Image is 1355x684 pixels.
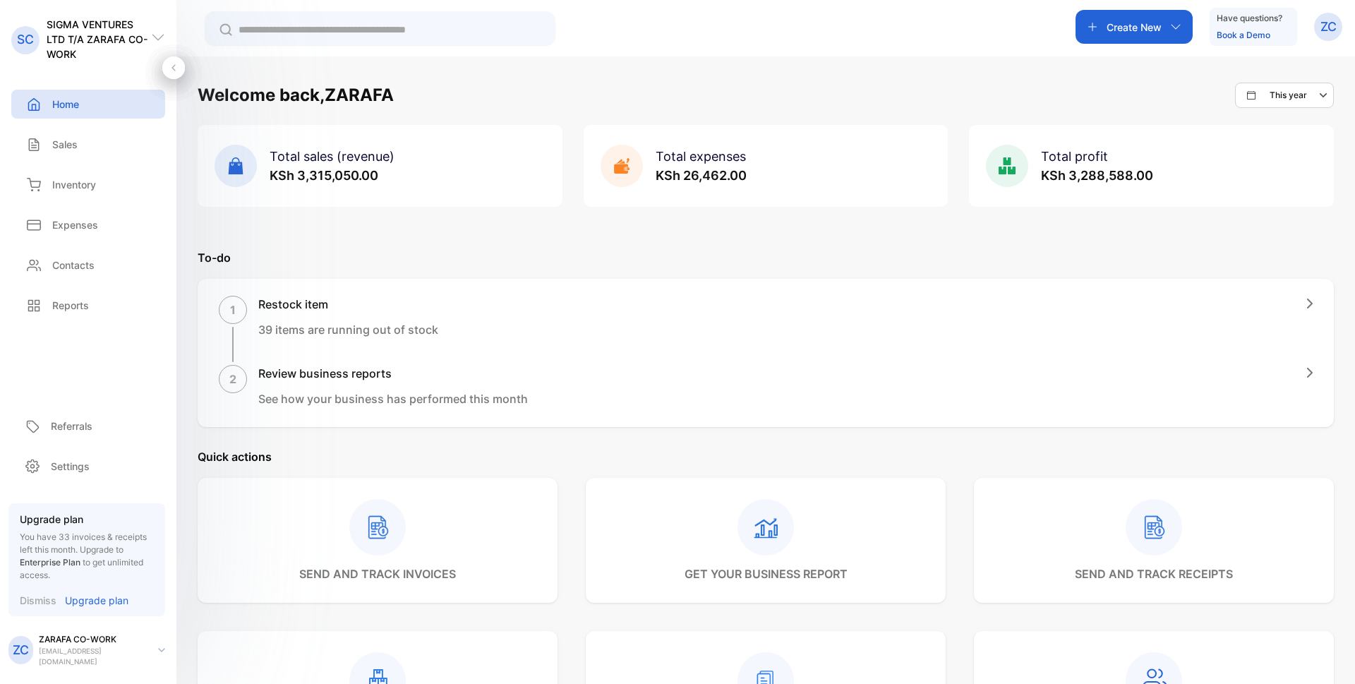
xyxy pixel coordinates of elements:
[258,390,528,407] p: See how your business has performed this month
[1076,10,1193,44] button: Create New
[52,258,95,272] p: Contacts
[51,419,92,433] p: Referrals
[17,30,34,49] p: SC
[47,17,151,61] p: SIGMA VENTURES LTD T/A ZARAFA CO-WORK
[258,296,438,313] h1: Restock item
[685,565,848,582] p: get your business report
[39,646,147,667] p: [EMAIL_ADDRESS][DOMAIN_NAME]
[229,371,236,388] p: 2
[20,557,80,568] span: Enterprise Plan
[1314,10,1342,44] button: ZC
[1217,30,1270,40] a: Book a Demo
[52,137,78,152] p: Sales
[656,168,747,183] span: KSh 26,462.00
[299,565,456,582] p: send and track invoices
[656,149,746,164] span: Total expenses
[52,177,96,192] p: Inventory
[65,593,128,608] p: Upgrade plan
[1041,168,1153,183] span: KSh 3,288,588.00
[270,168,378,183] span: KSh 3,315,050.00
[1041,149,1108,164] span: Total profit
[198,83,394,108] h1: Welcome back, ZARAFA
[1075,565,1233,582] p: send and track receipts
[1235,83,1334,108] button: This year
[20,512,154,527] p: Upgrade plan
[198,249,1334,266] p: To-do
[52,97,79,112] p: Home
[39,633,147,646] p: ZARAFA CO-WORK
[258,321,438,338] p: 39 items are running out of stock
[20,531,154,582] p: You have 33 invoices & receipts left this month.
[230,301,236,318] p: 1
[51,459,90,474] p: Settings
[13,641,29,659] p: ZC
[270,149,395,164] span: Total sales (revenue)
[1320,18,1337,36] p: ZC
[1270,89,1307,102] p: This year
[52,298,89,313] p: Reports
[198,448,1334,465] p: Quick actions
[56,593,128,608] a: Upgrade plan
[52,217,98,232] p: Expenses
[1107,20,1162,35] p: Create New
[258,365,528,382] h1: Review business reports
[1217,11,1282,25] p: Have questions?
[20,544,143,580] span: Upgrade to to get unlimited access.
[20,593,56,608] p: Dismiss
